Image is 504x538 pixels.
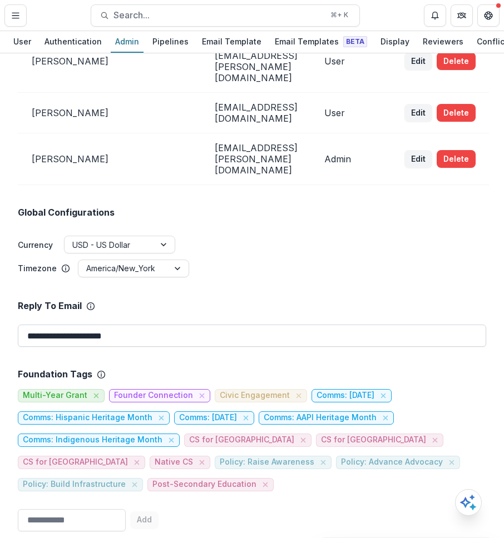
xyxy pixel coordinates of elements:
[4,4,27,27] button: Toggle Menu
[437,52,476,70] button: Delete
[437,150,476,168] button: Delete
[18,262,57,274] p: Timezone
[196,390,207,401] button: close
[148,31,193,53] a: Pipelines
[293,390,304,401] button: close
[404,104,432,122] button: Edit
[18,30,122,93] td: [PERSON_NAME]
[156,412,167,424] button: close
[111,31,144,53] a: Admin
[179,413,237,422] span: Comms: [DATE]
[260,479,271,490] button: close
[166,435,177,446] button: close
[378,390,389,401] button: close
[376,31,414,53] a: Display
[111,33,144,49] div: Admin
[343,36,367,47] span: Beta
[311,93,391,133] td: User
[9,33,36,49] div: User
[477,4,500,27] button: Get Help
[18,301,82,311] p: Reply To Email
[114,391,193,400] span: Founder Connection
[311,30,391,93] td: User
[455,489,482,516] button: Open AI Assistant
[152,480,256,489] span: Post-Secondary Education
[18,93,122,133] td: [PERSON_NAME]
[131,457,142,468] button: close
[311,133,391,185] td: Admin
[23,391,87,400] span: Multi-Year Grant
[298,435,309,446] button: close
[18,133,122,185] td: [PERSON_NAME]
[446,457,457,468] button: close
[418,31,468,53] a: Reviewers
[189,435,294,445] span: CS for [GEOGRAPHIC_DATA]
[404,150,432,168] button: Edit
[418,33,468,49] div: Reviewers
[376,33,414,49] div: Display
[341,457,443,467] span: Policy: Advance Advocacy
[424,4,446,27] button: Notifications
[18,239,53,251] label: Currency
[380,412,391,424] button: close
[451,4,473,27] button: Partners
[437,104,476,122] button: Delete
[40,33,106,49] div: Authentication
[318,457,329,468] button: close
[201,93,311,133] td: [EMAIL_ADDRESS][DOMAIN_NAME]
[270,33,372,49] div: Email Templates
[91,4,360,27] button: Search...
[148,33,193,49] div: Pipelines
[18,207,115,218] h2: Global Configurations
[113,10,324,21] span: Search...
[220,457,314,467] span: Policy: Raise Awareness
[264,413,377,422] span: Comms: AAPI Heritage Month
[404,52,432,70] button: Edit
[196,457,207,468] button: close
[197,33,266,49] div: Email Template
[201,30,311,93] td: [PERSON_NAME][EMAIL_ADDRESS][PERSON_NAME][DOMAIN_NAME]
[129,479,140,490] button: close
[270,31,372,53] a: Email Templates Beta
[197,31,266,53] a: Email Template
[429,435,441,446] button: close
[317,391,374,400] span: Comms: [DATE]
[40,31,106,53] a: Authentication
[23,480,126,489] span: Policy: Build Infrastructure
[23,457,128,467] span: CS for [GEOGRAPHIC_DATA]
[155,457,193,467] span: Native CS
[220,391,290,400] span: Civic Engagement
[9,31,36,53] a: User
[23,435,162,445] span: Comms: Indigenous Heritage Month
[91,390,102,401] button: close
[328,9,350,21] div: ⌘ + K
[321,435,426,445] span: CS for [GEOGRAPHIC_DATA]
[23,413,152,422] span: Comms: Hispanic Heritage Month
[130,511,159,529] button: Add
[18,369,92,380] p: Foundation Tags
[201,133,311,185] td: [EMAIL_ADDRESS][PERSON_NAME][DOMAIN_NAME]
[240,412,251,424] button: close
